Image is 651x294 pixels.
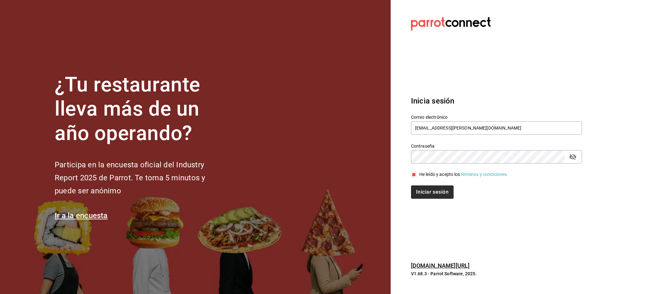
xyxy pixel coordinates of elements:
[411,95,582,107] h3: Inicia sesión
[411,185,454,199] button: Iniciar sesión
[419,171,508,178] div: He leído y acepto los
[55,158,226,197] h2: Participa en la encuesta oficial del Industry Report 2025 de Parrot. Te toma 5 minutos y puede se...
[55,211,108,220] a: Ir a la encuesta
[411,144,582,148] label: Contraseña
[411,271,582,277] p: V1.68.3 - Parrot Software, 2025.
[460,172,508,177] a: Términos y condiciones.
[55,73,226,146] h1: ¿Tu restaurante lleva más de un año operando?
[411,115,582,119] label: Correo electrónico
[411,262,469,269] a: [DOMAIN_NAME][URL]
[567,151,578,162] button: passwordField
[411,121,582,135] input: Ingresa tu correo electrónico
